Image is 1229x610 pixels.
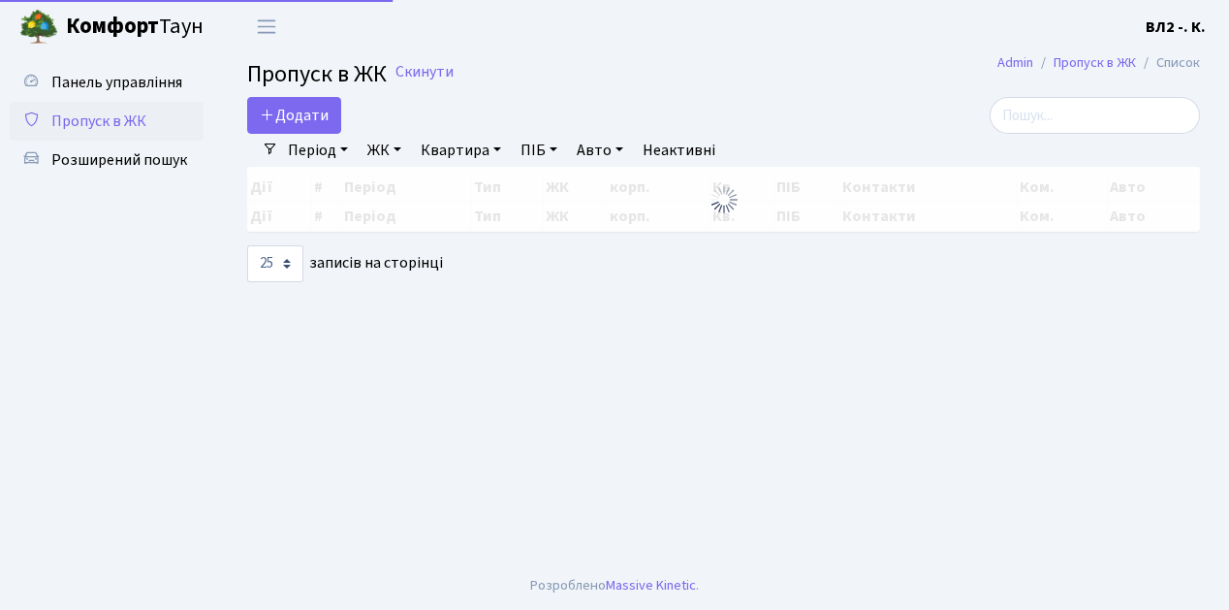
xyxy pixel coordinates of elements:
a: Панель управління [10,63,204,102]
a: Розширений пошук [10,141,204,179]
span: Пропуск в ЖК [247,57,387,91]
a: ПІБ [513,134,565,167]
select: записів на сторінці [247,245,303,282]
li: Список [1136,52,1200,74]
b: ВЛ2 -. К. [1146,16,1206,38]
a: ЖК [360,134,409,167]
a: Скинути [395,63,454,81]
a: Пропуск в ЖК [1054,52,1136,73]
span: Пропуск в ЖК [51,111,146,132]
a: Авто [569,134,631,167]
input: Пошук... [990,97,1200,134]
img: logo.png [19,8,58,47]
label: записів на сторінці [247,245,443,282]
button: Переключити навігацію [242,11,291,43]
span: Додати [260,105,329,126]
span: Таун [66,11,204,44]
a: Admin [997,52,1033,73]
span: Панель управління [51,72,182,93]
a: Додати [247,97,341,134]
a: ВЛ2 -. К. [1146,16,1206,39]
div: Розроблено . [530,575,699,596]
a: Пропуск в ЖК [10,102,204,141]
img: Обробка... [709,184,740,215]
a: Квартира [413,134,509,167]
nav: breadcrumb [968,43,1229,83]
a: Неактивні [635,134,723,167]
a: Період [280,134,356,167]
b: Комфорт [66,11,159,42]
span: Розширений пошук [51,149,187,171]
a: Massive Kinetic [606,575,696,595]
